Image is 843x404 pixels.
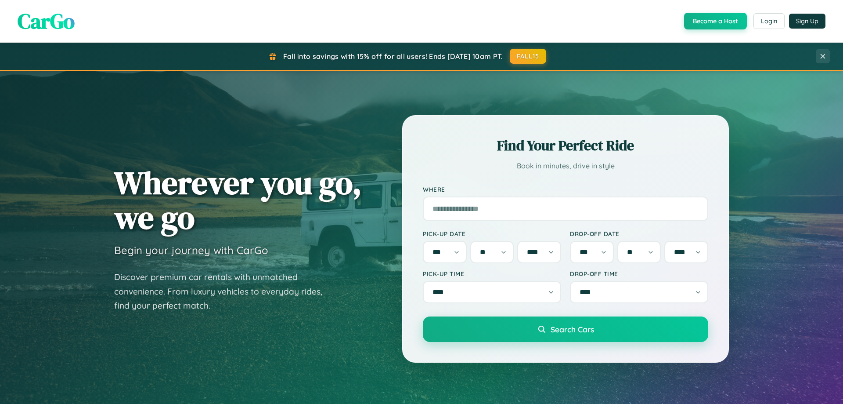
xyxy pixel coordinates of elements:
button: Sign Up [789,14,825,29]
label: Pick-up Date [423,230,561,237]
p: Book in minutes, drive in style [423,160,708,172]
button: Login [753,13,785,29]
label: Drop-off Date [570,230,708,237]
span: CarGo [18,7,75,36]
button: Search Cars [423,317,708,342]
h2: Find Your Perfect Ride [423,136,708,155]
span: Fall into savings with 15% off for all users! Ends [DATE] 10am PT. [283,52,503,61]
label: Where [423,186,708,193]
button: FALL15 [510,49,547,64]
h1: Wherever you go, we go [114,165,362,235]
label: Drop-off Time [570,270,708,277]
label: Pick-up Time [423,270,561,277]
button: Become a Host [684,13,747,29]
span: Search Cars [551,324,594,334]
p: Discover premium car rentals with unmatched convenience. From luxury vehicles to everyday rides, ... [114,270,334,313]
h3: Begin your journey with CarGo [114,244,268,257]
